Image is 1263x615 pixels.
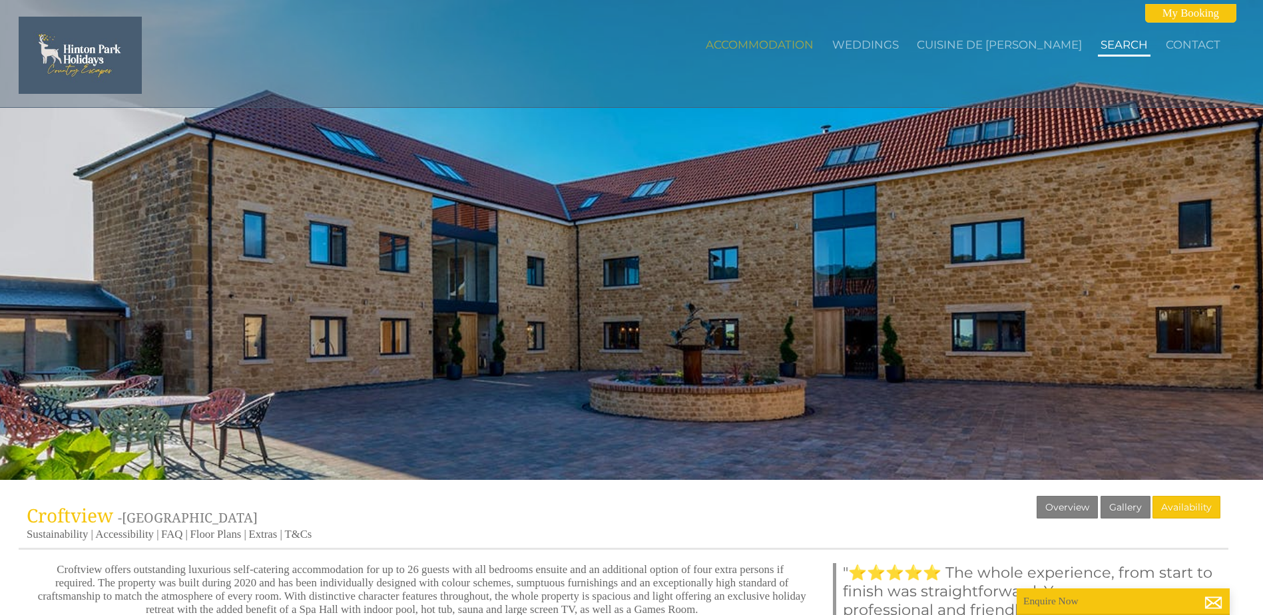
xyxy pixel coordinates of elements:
[27,503,118,528] a: Croftview
[190,528,241,540] a: Floor Plans
[1037,496,1098,518] a: Overview
[1023,595,1223,607] p: Enquire Now
[917,38,1082,51] a: Cuisine de [PERSON_NAME]
[1101,496,1150,518] a: Gallery
[284,528,312,540] a: T&Cs
[1166,38,1220,51] a: Contact
[161,528,182,540] a: FAQ
[706,38,814,51] a: Accommodation
[832,38,899,51] a: Weddings
[122,509,258,526] a: [GEOGRAPHIC_DATA]
[1152,496,1220,518] a: Availability
[27,528,88,540] a: Sustainability
[27,503,113,528] span: Croftview
[118,509,258,526] span: -
[248,528,277,540] a: Extras
[19,17,142,94] img: Hinton Park Holidays Ltd
[95,528,154,540] a: Accessibility
[1101,38,1148,51] a: Search
[1145,4,1236,23] a: My Booking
